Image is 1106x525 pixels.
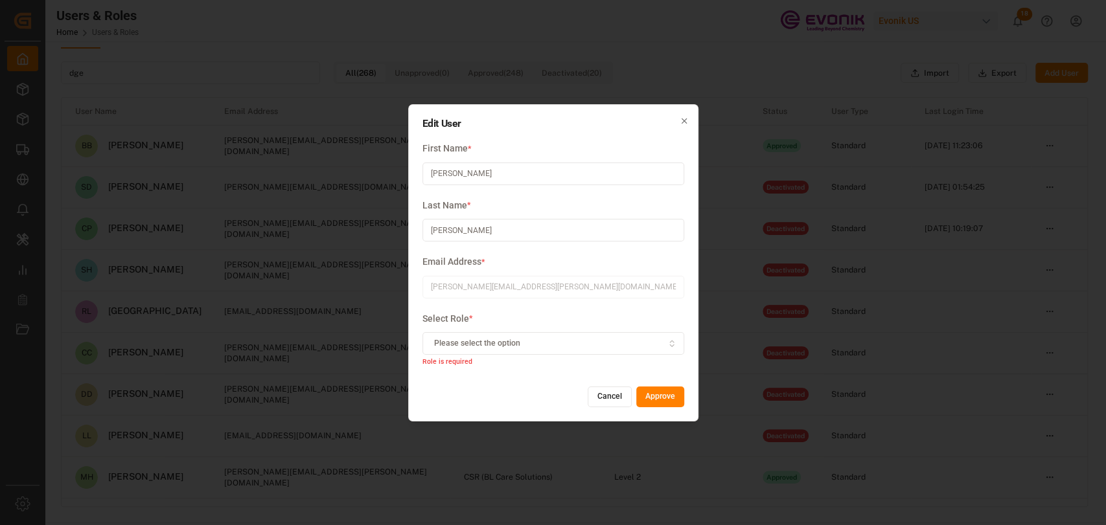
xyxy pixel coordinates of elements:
button: Approve [636,386,684,407]
span: Select Role [422,312,469,326]
input: Email Address [422,276,684,298]
span: Please select the option [434,338,520,350]
h2: Edit User [422,118,684,128]
input: First Name [422,162,684,185]
span: Last Name [422,199,467,212]
small: Role is required [422,357,684,369]
span: Email Address [422,255,481,269]
span: First Name [422,142,468,155]
input: Last Name [422,219,684,241]
button: Cancel [588,386,632,407]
